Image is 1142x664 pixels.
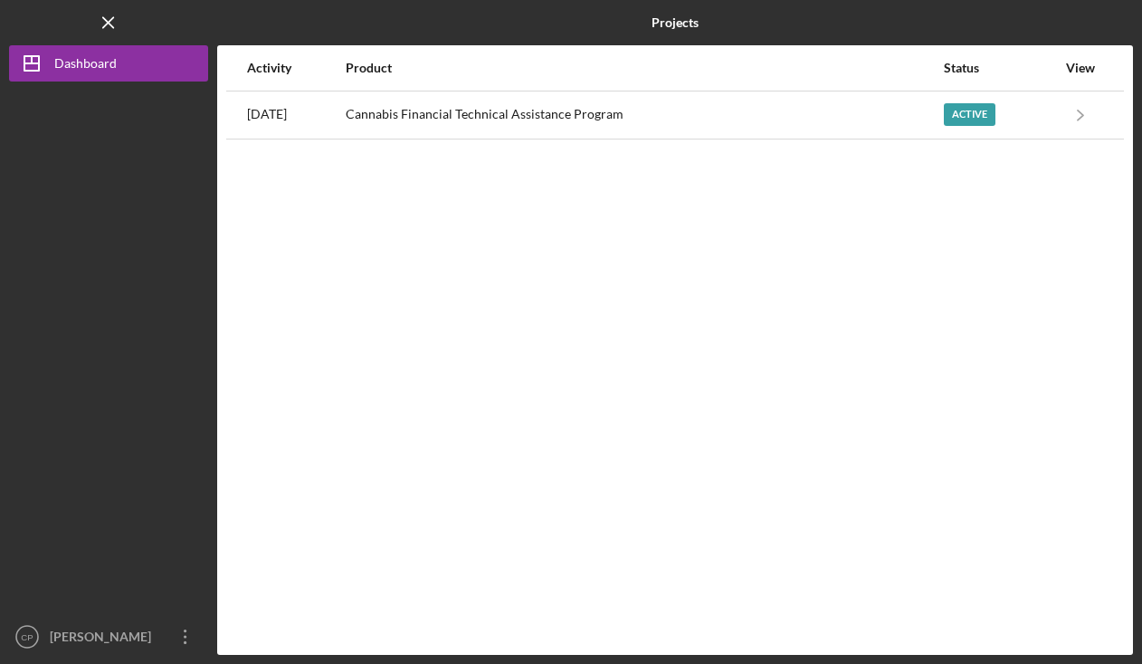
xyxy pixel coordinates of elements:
button: Dashboard [9,45,208,82]
div: Cannabis Financial Technical Assistance Program [346,92,942,138]
div: Activity [247,61,344,75]
div: Status [944,61,1056,75]
button: CP[PERSON_NAME] [9,619,208,655]
div: Active [944,103,995,126]
div: [PERSON_NAME] [45,619,163,659]
b: Projects [652,15,699,30]
div: Product [346,61,942,75]
div: Dashboard [54,45,117,86]
time: 2025-08-26 14:55 [247,107,287,121]
div: View [1058,61,1103,75]
text: CP [21,632,33,642]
